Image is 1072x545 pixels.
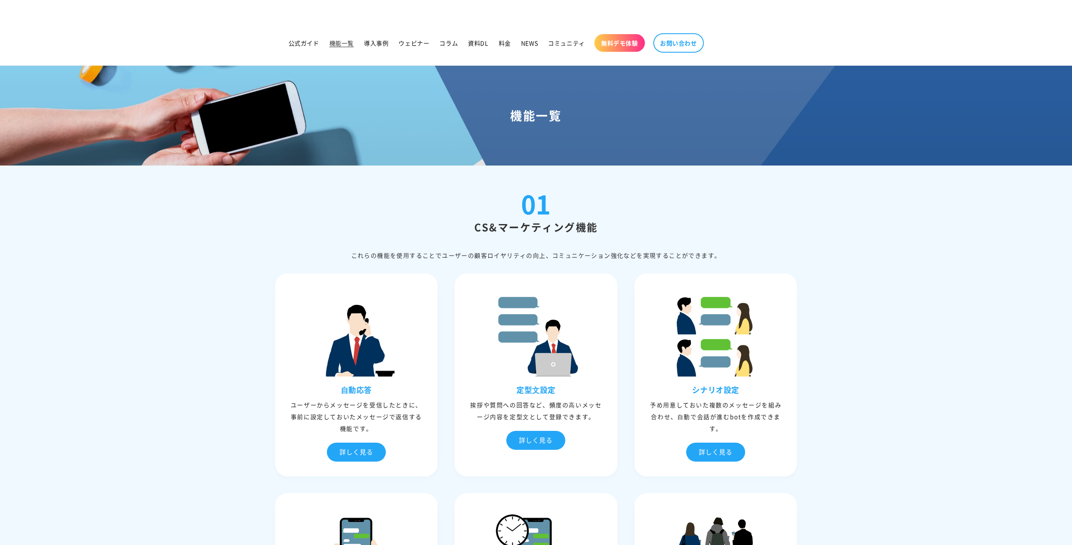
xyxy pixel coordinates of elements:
div: 挨拶や質問への回答など、頻度の⾼いメッセージ内容を定型⽂として登録できます。 [457,399,615,422]
span: NEWS [521,39,538,47]
div: 詳しく見る [506,431,565,450]
span: お問い合わせ [660,39,697,47]
a: 機能一覧 [324,34,359,52]
a: 料金 [494,34,516,52]
h3: ⾃動応答 [277,385,436,395]
span: 導入事例 [364,39,388,47]
span: 資料DL [468,39,488,47]
span: 公式ガイド [289,39,319,47]
a: NEWS [516,34,543,52]
img: 定型⽂設定 [494,292,578,377]
img: ⾃動応答 [314,292,398,377]
div: 01 [521,191,551,216]
a: 公式ガイド [283,34,324,52]
h3: シナリオ設定 [636,385,795,395]
span: 料金 [499,39,511,47]
h2: CS&マーケティング機能 [275,220,797,233]
div: 予め⽤意しておいた複数のメッセージを組み合わせ、⾃動で会話が進むbotを作成できます。 [636,399,795,434]
a: 資料DL [463,34,493,52]
a: 導入事例 [359,34,393,52]
span: コミュニティ [548,39,585,47]
a: 無料デモ体験 [594,34,645,52]
div: 詳しく見る [686,443,745,462]
h3: 定型⽂設定 [457,385,615,395]
img: シナリオ設定 [674,292,758,377]
a: コミュニティ [543,34,590,52]
span: ウェビナー [398,39,429,47]
div: これらの機能を使⽤することでユーザーの顧客ロイヤリティの向上、コミュニケーション強化などを実現することができます。 [275,250,797,261]
span: 無料デモ体験 [601,39,638,47]
a: ウェビナー [393,34,434,52]
span: 機能一覧 [329,39,354,47]
div: 詳しく見る [327,443,386,462]
h1: 機能一覧 [10,108,1062,123]
div: ユーザーからメッセージを受信したときに、事前に設定しておいたメッセージで返信する機能です。 [277,399,436,434]
a: コラム [434,34,463,52]
a: お問い合わせ [653,33,704,53]
span: コラム [439,39,458,47]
